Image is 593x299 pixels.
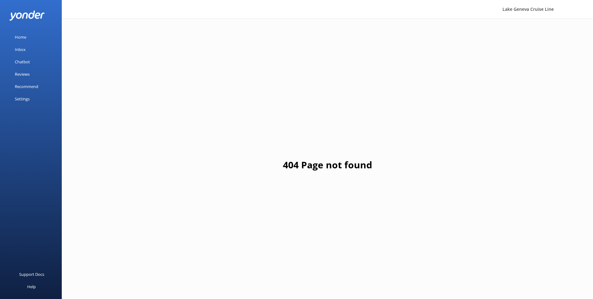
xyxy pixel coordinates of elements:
div: Settings [15,93,30,105]
div: Recommend [15,80,38,93]
img: yonder-white-logo.png [9,11,45,21]
div: Help [27,280,36,293]
div: Chatbot [15,56,30,68]
div: Reviews [15,68,30,80]
div: Support Docs [19,268,44,280]
div: Home [15,31,26,43]
div: Inbox [15,43,26,56]
h1: 404 Page not found [283,158,372,172]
